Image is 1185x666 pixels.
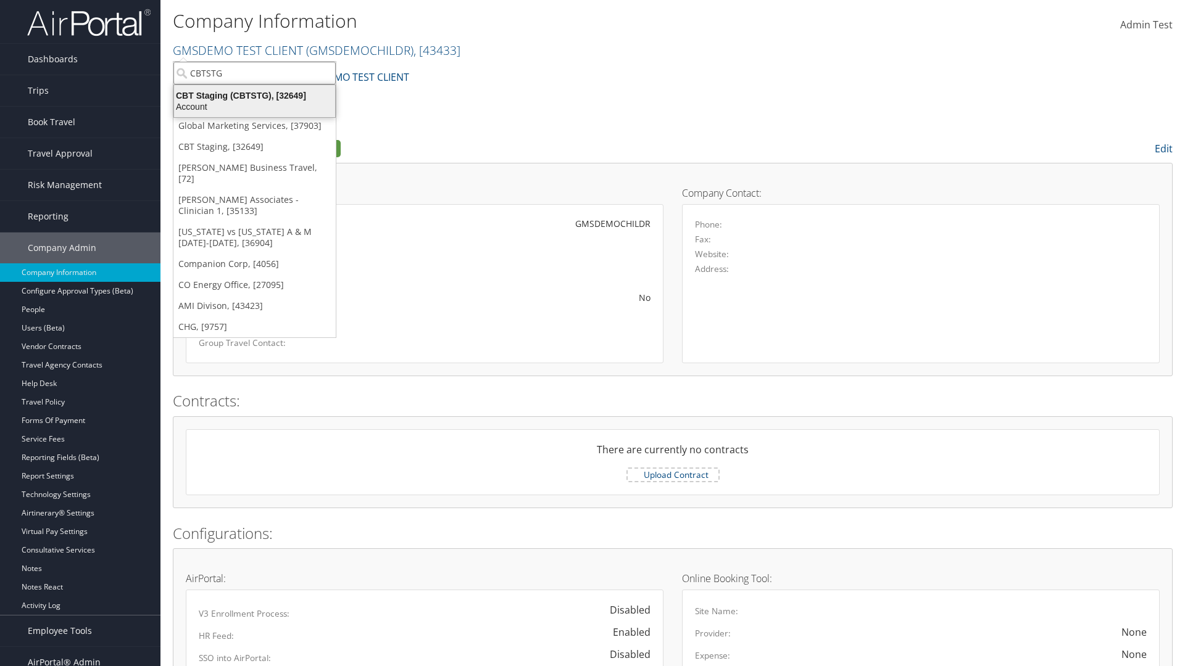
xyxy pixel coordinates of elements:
[173,523,1173,544] h2: Configurations:
[597,602,651,617] div: Disabled
[1120,18,1173,31] span: Admin Test
[173,62,336,84] input: Search Accounts
[199,652,271,664] label: SSO into AirPortal:
[682,188,1160,198] h4: Company Contact:
[1155,142,1173,155] a: Edit
[1121,647,1147,662] div: None
[695,218,722,231] label: Phone:
[695,649,730,662] label: Expense:
[27,8,151,37] img: airportal-logo.png
[173,8,839,34] h1: Company Information
[695,605,738,617] label: Site Name:
[695,627,731,639] label: Provider:
[28,615,92,646] span: Employee Tools
[28,75,49,106] span: Trips
[173,295,336,316] a: AMI Divison, [43423]
[173,189,336,221] a: [PERSON_NAME] Associates - Clinician 1, [35133]
[355,217,651,230] div: GMSDEMOCHILDR
[173,138,833,158] h2: Company Profile:
[173,316,336,337] a: CHG, [9757]
[601,625,651,639] div: Enabled
[186,573,663,583] h4: AirPortal:
[173,157,336,189] a: [PERSON_NAME] Business Travel, [72]
[173,115,336,136] a: Global Marketing Services, [37903]
[167,101,343,112] div: Account
[299,65,409,89] a: GMSDEMO TEST CLIENT
[173,390,1173,411] h2: Contracts:
[28,201,69,232] span: Reporting
[167,90,343,101] div: CBT Staging (CBTSTG), [32649]
[28,138,93,169] span: Travel Approval
[597,647,651,662] div: Disabled
[28,170,102,200] span: Risk Management
[695,263,729,275] label: Address:
[1121,625,1147,639] div: None
[628,469,718,481] label: Upload Contract
[199,630,234,642] label: HR Feed:
[28,232,96,263] span: Company Admin
[199,607,289,620] label: V3 Enrollment Process:
[199,337,337,349] label: Group Travel Contact:
[28,44,78,75] span: Dashboards
[306,42,414,59] span: ( GMSDEMOCHILDR )
[173,253,336,274] a: Companion Corp, [4056]
[186,442,1159,467] div: There are currently no contracts
[355,291,651,304] div: No
[173,274,336,295] a: CO Energy Office, [27095]
[695,248,729,260] label: Website:
[173,136,336,157] a: CBT Staging, [32649]
[695,233,711,245] label: Fax:
[186,188,663,198] h4: Account Details:
[414,42,460,59] span: , [ 43433 ]
[173,221,336,253] a: [US_STATE] vs [US_STATE] A & M [DATE]-[DATE], [36904]
[173,42,460,59] a: GMSDEMO TEST CLIENT
[28,107,75,138] span: Book Travel
[1120,6,1173,44] a: Admin Test
[682,573,1160,583] h4: Online Booking Tool:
